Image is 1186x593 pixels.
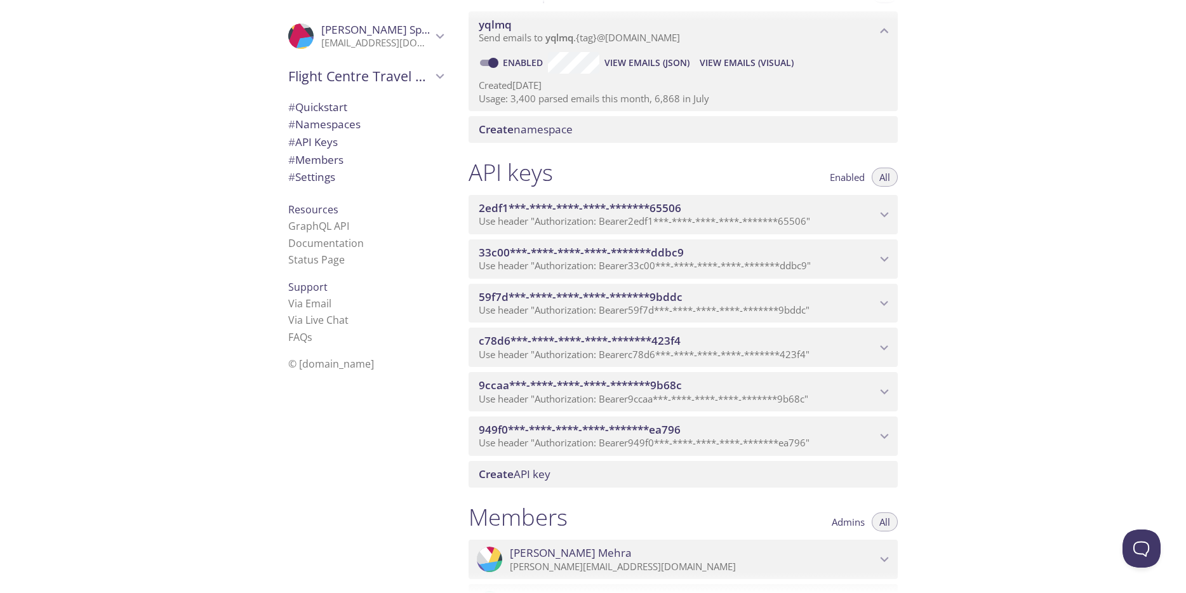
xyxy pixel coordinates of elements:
span: Namespaces [288,117,361,131]
p: [EMAIL_ADDRESS][DOMAIN_NAME] [321,37,432,50]
div: Sanyam Mehra [469,540,898,579]
span: © [DOMAIN_NAME] [288,357,374,371]
div: Members [278,151,453,169]
span: View Emails (JSON) [604,55,690,70]
div: Quickstart [278,98,453,116]
button: View Emails (Visual) [695,52,799,74]
div: Flight Centre Travel Group - Digital Commerce [278,60,453,93]
div: API Keys [278,133,453,151]
span: [PERSON_NAME] Mehra [510,546,632,560]
div: yqlmq namespace [469,11,898,51]
span: Resources [288,203,338,217]
span: # [288,117,295,131]
a: FAQ [288,330,312,344]
span: Quickstart [288,100,347,114]
span: # [288,135,295,149]
p: Created [DATE] [479,79,888,92]
span: Settings [288,170,335,184]
a: Status Page [288,253,345,267]
span: API Keys [288,135,338,149]
a: Enabled [501,57,548,69]
span: Support [288,280,328,294]
span: Flight Centre Travel Group - Digital Commerce [288,67,432,85]
p: [PERSON_NAME][EMAIL_ADDRESS][DOMAIN_NAME] [510,561,876,573]
span: Members [288,152,343,167]
span: API key [479,467,550,481]
div: Clinton Speed [278,15,453,57]
p: Usage: 3,400 parsed emails this month, 6,868 in July [479,92,888,105]
a: GraphQL API [288,219,349,233]
span: # [288,170,295,184]
h1: API keys [469,158,553,187]
div: Create API Key [469,461,898,488]
span: yqlmq [479,17,512,32]
h1: Members [469,503,568,531]
span: yqlmq [545,31,573,44]
div: Namespaces [278,116,453,133]
div: Create namespace [469,116,898,143]
div: Team Settings [278,168,453,186]
span: # [288,100,295,114]
span: [PERSON_NAME] Speed [321,22,441,37]
button: View Emails (JSON) [599,52,695,74]
button: Enabled [822,168,872,187]
span: Create [479,467,514,481]
a: Via Live Chat [288,313,349,327]
a: Via Email [288,296,331,310]
span: Create [479,122,514,137]
button: All [872,168,898,187]
span: s [307,330,312,344]
span: # [288,152,295,167]
button: All [872,512,898,531]
span: Send emails to . {tag} @[DOMAIN_NAME] [479,31,680,44]
iframe: Help Scout Beacon - Open [1123,530,1161,568]
button: Admins [824,512,872,531]
span: View Emails (Visual) [700,55,794,70]
span: namespace [479,122,573,137]
a: Documentation [288,236,364,250]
